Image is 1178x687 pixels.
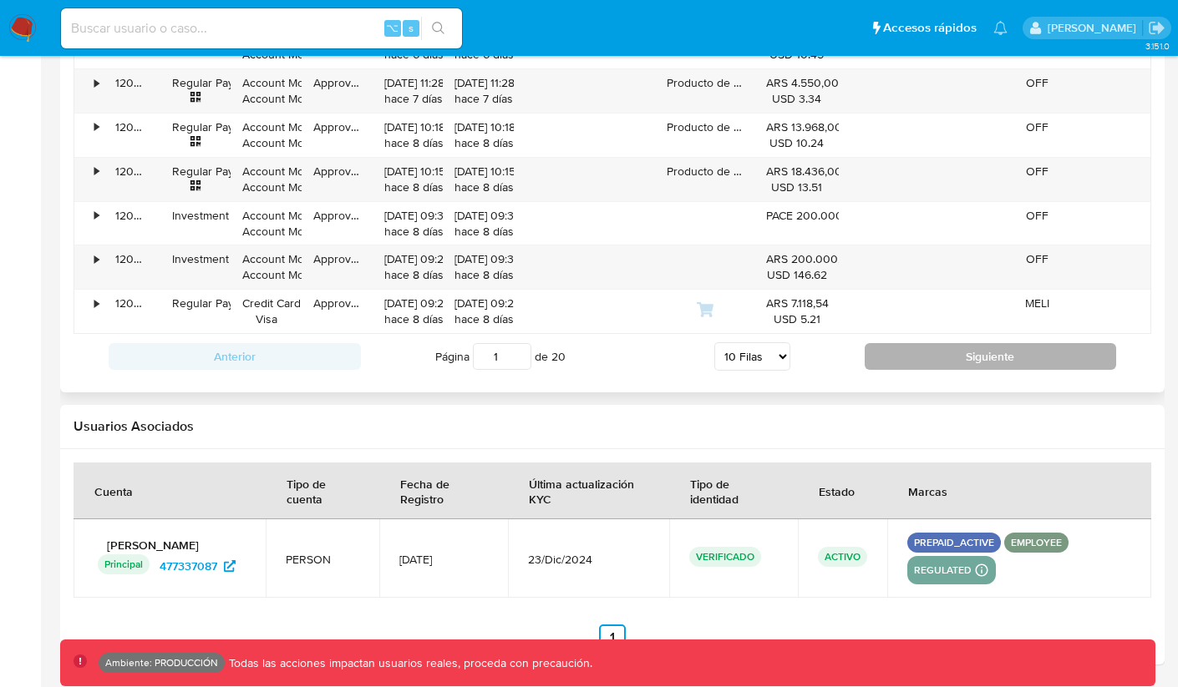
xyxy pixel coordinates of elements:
span: 3.151.0 [1145,39,1170,53]
a: Salir [1148,19,1165,37]
span: ⌥ [386,20,399,36]
button: search-icon [421,17,455,40]
p: Ambiente: PRODUCCIÓN [105,659,218,666]
p: mauro.ibarra@mercadolibre.com [1048,20,1142,36]
input: Buscar usuario o caso... [61,18,462,39]
span: Accesos rápidos [883,19,977,37]
h2: Usuarios Asociados [74,418,1151,435]
a: Notificaciones [993,21,1008,35]
p: Todas las acciones impactan usuarios reales, proceda con precaución. [225,655,592,671]
span: s [409,20,414,36]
